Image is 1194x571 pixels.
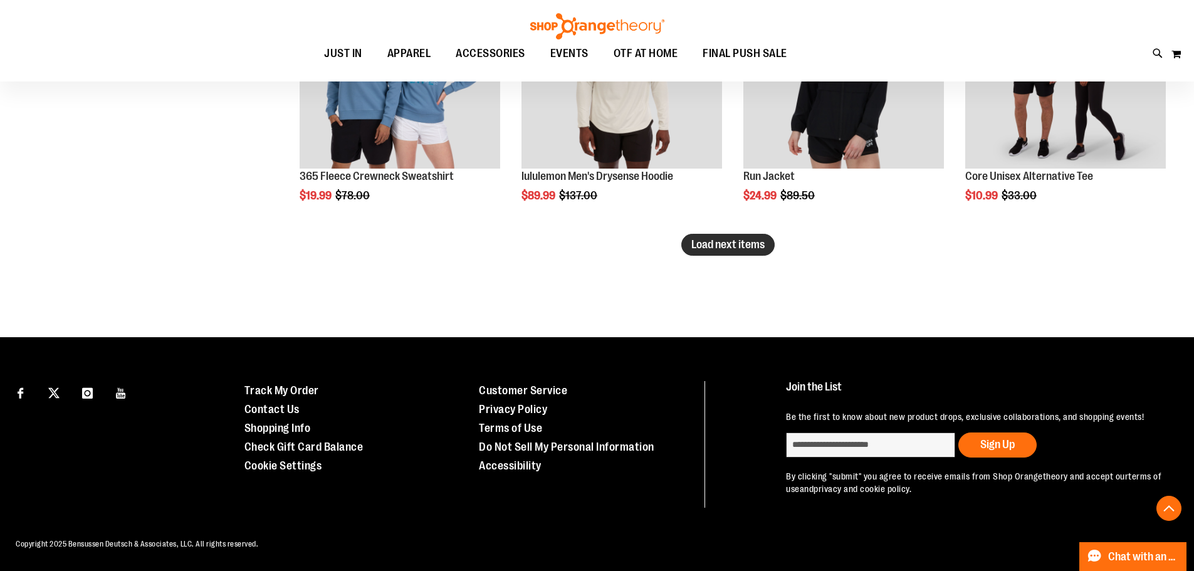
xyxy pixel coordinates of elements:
a: Visit our X page [43,381,65,403]
a: Visit our Youtube page [110,381,132,403]
input: enter email [786,432,955,458]
a: Customer Service [479,384,567,397]
a: EVENTS [538,39,601,68]
a: Terms of Use [479,422,542,434]
a: ACCESSORIES [443,39,538,68]
a: Visit our Instagram page [76,381,98,403]
a: terms of use [786,471,1161,494]
span: $19.99 [300,189,333,202]
span: EVENTS [550,39,589,68]
img: Twitter [48,387,60,399]
a: Privacy Policy [479,403,547,416]
a: Cookie Settings [244,459,322,472]
span: $78.00 [335,189,372,202]
a: Do Not Sell My Personal Information [479,441,654,453]
button: Load next items [681,234,775,256]
a: FINAL PUSH SALE [690,39,800,68]
a: privacy and cookie policy. [814,484,911,494]
span: $10.99 [965,189,1000,202]
a: Shopping Info [244,422,311,434]
a: Run Jacket [743,170,795,182]
span: OTF AT HOME [614,39,678,68]
span: $89.50 [780,189,817,202]
span: $137.00 [559,189,599,202]
span: Load next items [691,238,765,251]
a: JUST IN [312,39,375,68]
p: By clicking "submit" you agree to receive emails from Shop Orangetheory and accept our and [786,470,1165,495]
a: APPAREL [375,39,444,68]
a: Core Unisex Alternative Tee [965,170,1093,182]
span: Chat with an Expert [1108,551,1179,563]
a: Check Gift Card Balance [244,441,364,453]
span: FINAL PUSH SALE [703,39,787,68]
span: $33.00 [1002,189,1039,202]
a: Track My Order [244,384,319,397]
p: Be the first to know about new product drops, exclusive collaborations, and shopping events! [786,411,1165,423]
span: $89.99 [521,189,557,202]
img: Shop Orangetheory [528,13,666,39]
a: OTF AT HOME [601,39,691,68]
button: Sign Up [958,432,1037,458]
button: Back To Top [1156,496,1181,521]
span: Copyright 2025 Bensussen Deutsch & Associates, LLC. All rights reserved. [16,540,258,548]
a: lululemon Men's Drysense Hoodie [521,170,673,182]
span: ACCESSORIES [456,39,525,68]
span: JUST IN [324,39,362,68]
button: Chat with an Expert [1079,542,1187,571]
a: 365 Fleece Crewneck Sweatshirt [300,170,454,182]
h4: Join the List [786,381,1165,404]
span: APPAREL [387,39,431,68]
a: Visit our Facebook page [9,381,31,403]
span: Sign Up [980,438,1015,451]
a: Accessibility [479,459,542,472]
span: $24.99 [743,189,778,202]
a: Contact Us [244,403,300,416]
